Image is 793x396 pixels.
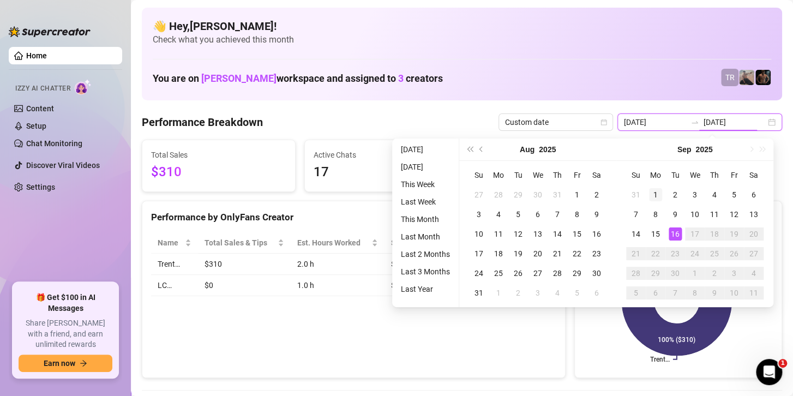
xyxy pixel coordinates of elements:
div: 3 [472,208,485,221]
li: This Month [396,213,454,226]
td: 2025-08-26 [508,263,528,283]
td: 2025-09-03 [685,185,705,205]
div: 30 [669,267,682,280]
td: 2025-09-17 [685,224,705,244]
td: $0 [385,275,455,296]
td: 2025-08-21 [548,244,567,263]
td: 2025-09-02 [665,185,685,205]
div: 5 [512,208,525,221]
div: 16 [590,227,603,241]
div: 8 [570,208,584,221]
td: 2025-08-19 [508,244,528,263]
div: 4 [551,286,564,299]
li: Last Month [396,230,454,243]
td: 2025-09-13 [744,205,764,224]
td: 2025-09-27 [744,244,764,263]
td: 2025-08-31 [469,283,489,303]
div: 17 [472,247,485,260]
td: 2025-07-29 [508,185,528,205]
div: 9 [669,208,682,221]
th: Sa [587,165,606,185]
td: 2025-08-16 [587,224,606,244]
td: $310 [198,254,291,275]
td: $155 [385,254,455,275]
td: 2025-08-02 [587,185,606,205]
button: Last year (Control + left) [464,139,476,160]
a: Home [26,51,47,60]
div: 9 [708,286,721,299]
div: 22 [649,247,662,260]
div: 7 [629,208,642,221]
th: Fr [724,165,744,185]
a: Discover Viral Videos [26,161,100,170]
td: 2025-10-04 [744,263,764,283]
div: 17 [688,227,701,241]
td: 2025-09-08 [646,205,665,224]
div: 23 [590,247,603,260]
td: 2025-08-01 [567,185,587,205]
div: 24 [688,247,701,260]
button: Earn nowarrow-right [19,355,112,372]
td: 2025-09-29 [646,263,665,283]
button: Choose a month [677,139,692,160]
td: 2025-08-25 [489,263,508,283]
div: 3 [531,286,544,299]
div: Performance by OnlyFans Creator [151,210,556,225]
button: Previous month (PageUp) [476,139,488,160]
th: Mo [489,165,508,185]
td: 2025-08-13 [528,224,548,244]
div: 20 [531,247,544,260]
td: 2025-09-23 [665,244,685,263]
span: TR [725,71,735,83]
div: 31 [551,188,564,201]
th: Su [626,165,646,185]
td: 2025-09-21 [626,244,646,263]
span: Sales / Hour [391,237,440,249]
td: 2025-09-05 [724,185,744,205]
div: 15 [649,227,662,241]
td: 2025-10-09 [705,283,724,303]
div: 12 [512,227,525,241]
th: Sales / Hour [385,232,455,254]
td: 2025-10-02 [705,263,724,283]
div: 26 [728,247,741,260]
td: 2025-09-04 [705,185,724,205]
li: Last 2 Months [396,248,454,261]
span: 🎁 Get $100 in AI Messages [19,292,112,314]
div: 11 [747,286,760,299]
li: Last 3 Months [396,265,454,278]
span: swap-right [690,118,699,127]
div: 2 [590,188,603,201]
div: 1 [570,188,584,201]
td: 2025-09-18 [705,224,724,244]
td: 2025-08-18 [489,244,508,263]
li: [DATE] [396,160,454,173]
div: 9 [590,208,603,221]
span: Name [158,237,183,249]
td: 2025-09-04 [548,283,567,303]
div: 29 [570,267,584,280]
td: 2025-08-09 [587,205,606,224]
span: [PERSON_NAME] [201,73,277,84]
div: 13 [531,227,544,241]
td: 2025-08-12 [508,224,528,244]
td: 2025-09-02 [508,283,528,303]
div: 5 [570,286,584,299]
a: Content [26,104,54,113]
div: 31 [472,286,485,299]
td: 2025-10-05 [626,283,646,303]
td: 2025-10-03 [724,263,744,283]
td: $0 [198,275,291,296]
div: 18 [492,247,505,260]
span: Total Sales [151,149,286,161]
td: 2025-08-27 [528,263,548,283]
div: 4 [708,188,721,201]
td: 2.0 h [291,254,385,275]
td: 2025-09-15 [646,224,665,244]
td: 2025-08-08 [567,205,587,224]
td: 2025-07-28 [489,185,508,205]
div: 23 [669,247,682,260]
td: 2025-08-14 [548,224,567,244]
div: 5 [728,188,741,201]
td: 2025-08-28 [548,263,567,283]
